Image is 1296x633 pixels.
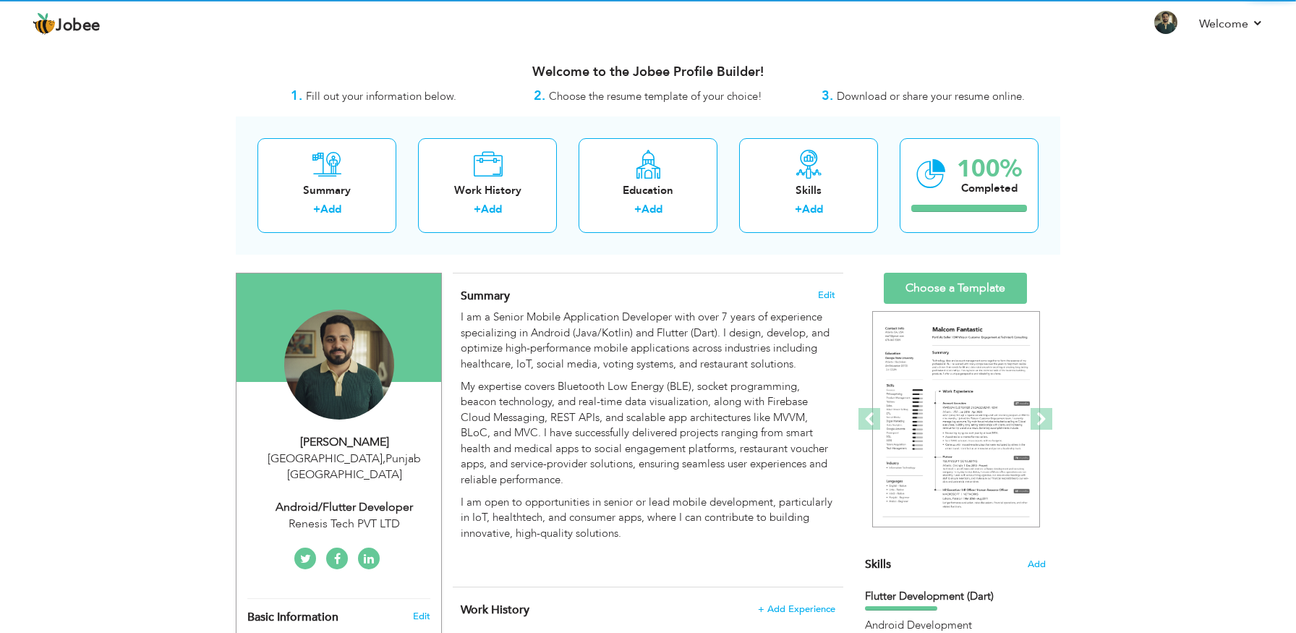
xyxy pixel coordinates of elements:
[590,183,706,198] div: Education
[802,202,823,216] a: Add
[474,202,481,217] label: +
[865,589,1046,604] div: Flutter Development (Dart)
[413,610,430,623] a: Edit
[33,12,101,35] a: Jobee
[818,290,835,300] span: Edit
[822,87,833,105] strong: 3.
[634,202,641,217] label: +
[247,451,441,484] div: [GEOGRAPHIC_DATA] Punjab [GEOGRAPHIC_DATA]
[284,310,394,420] img: Faisal Waris
[534,87,545,105] strong: 2.
[33,12,56,35] img: jobee.io
[957,157,1022,181] div: 100%
[1199,15,1263,33] a: Welcome
[383,451,385,467] span: ,
[313,202,320,217] label: +
[461,289,835,303] h4: Adding a summary is a quick and easy way to highlight your experience and interests.
[247,434,441,451] div: [PERSON_NAME]
[641,202,662,216] a: Add
[865,556,891,572] span: Skills
[247,516,441,532] div: Renesis Tech PVT LTD
[247,499,441,516] div: Android/Flutter Developer
[837,89,1025,103] span: Download or share your resume online.
[795,202,802,217] label: +
[957,181,1022,196] div: Completed
[549,89,762,103] span: Choose the resume template of your choice!
[461,603,835,617] h4: This helps to show the companies you have worked for.
[291,87,302,105] strong: 1.
[461,602,529,618] span: Work History
[481,202,502,216] a: Add
[430,183,545,198] div: Work History
[1154,11,1177,34] img: Profile Img
[758,604,835,614] span: + Add Experience
[461,379,835,488] p: My expertise covers Bluetooth Low Energy (BLE), socket programming, beacon technology, and real-t...
[1028,558,1046,572] span: Add
[236,65,1060,80] h3: Welcome to the Jobee Profile Builder!
[306,89,456,103] span: Fill out your information below.
[461,310,835,372] p: I am a Senior Mobile Application Developer with over 7 years of experience specializing in Androi...
[884,273,1027,304] a: Choose a Template
[461,495,835,541] p: I am open to opportunities in senior or lead mobile development, particularly in IoT, healthtech,...
[461,288,510,304] span: Summary
[320,202,341,216] a: Add
[269,183,385,198] div: Summary
[247,611,338,624] span: Basic Information
[56,18,101,34] span: Jobee
[751,183,866,198] div: Skills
